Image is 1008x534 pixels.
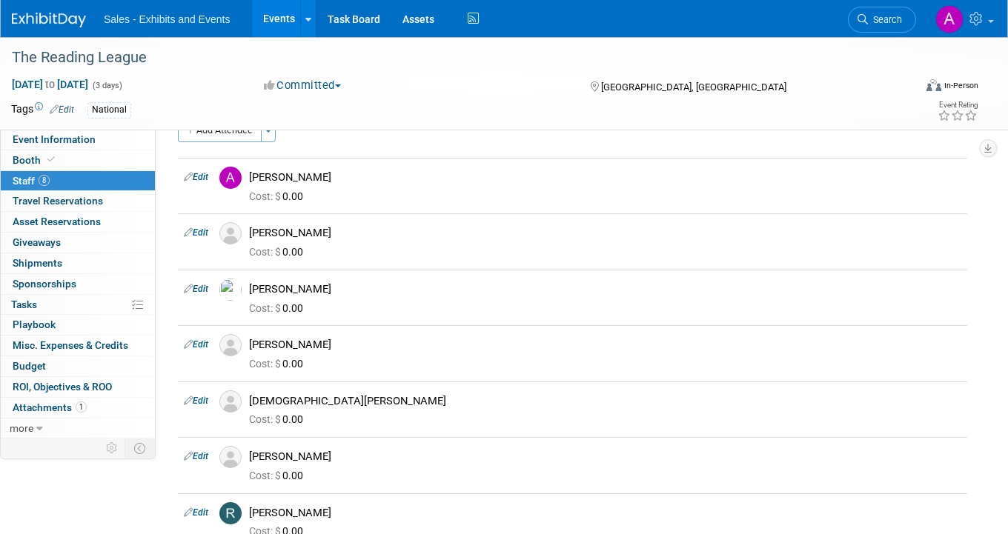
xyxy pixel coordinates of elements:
[184,284,208,294] a: Edit
[219,222,242,244] img: Associate-Profile-5.png
[1,295,155,315] a: Tasks
[184,507,208,518] a: Edit
[944,80,978,91] div: In-Person
[219,390,242,413] img: Associate-Profile-5.png
[219,167,242,189] img: A.jpg
[99,438,125,458] td: Personalize Event Tab Strip
[13,360,46,372] span: Budget
[13,381,112,393] span: ROI, Objectives & ROO
[47,156,55,164] i: Booth reservation complete
[249,470,282,481] span: Cost: $
[219,446,242,468] img: Associate-Profile-5.png
[249,246,282,258] span: Cost: $
[249,190,282,202] span: Cost: $
[1,212,155,232] a: Asset Reservations
[926,79,941,91] img: Format-Inperson.png
[184,172,208,182] a: Edit
[249,450,961,464] div: [PERSON_NAME]
[13,236,61,248] span: Giveaways
[249,226,961,240] div: [PERSON_NAME]
[125,438,156,458] td: Toggle Event Tabs
[13,257,62,269] span: Shipments
[13,318,56,330] span: Playbook
[1,418,155,438] a: more
[7,44,896,71] div: The Reading League
[1,130,155,150] a: Event Information
[249,302,309,314] span: 0.00
[249,190,309,202] span: 0.00
[848,7,916,33] a: Search
[1,377,155,397] a: ROI, Objectives & ROO
[87,102,131,118] div: National
[219,334,242,356] img: Associate-Profile-5.png
[249,338,961,352] div: [PERSON_NAME]
[12,13,86,27] img: ExhibitDay
[1,274,155,294] a: Sponsorships
[836,77,979,99] div: Event Format
[249,506,961,520] div: [PERSON_NAME]
[249,282,961,296] div: [PERSON_NAME]
[1,253,155,273] a: Shipments
[11,101,74,119] td: Tags
[868,14,902,25] span: Search
[13,195,103,207] span: Travel Reservations
[1,150,155,170] a: Booth
[184,227,208,238] a: Edit
[935,5,964,33] img: Alexandra Horne
[249,413,309,425] span: 0.00
[13,401,87,413] span: Attachments
[1,315,155,335] a: Playbook
[249,470,309,481] span: 0.00
[43,79,57,90] span: to
[259,78,347,93] button: Committed
[104,13,230,25] span: Sales - Exhibits and Events
[184,396,208,406] a: Edit
[249,413,282,425] span: Cost: $
[249,302,282,314] span: Cost: $
[11,298,37,310] span: Tasks
[249,358,282,370] span: Cost: $
[50,104,74,115] a: Edit
[13,175,50,187] span: Staff
[1,336,155,356] a: Misc. Expenses & Credits
[1,171,155,191] a: Staff8
[13,339,128,351] span: Misc. Expenses & Credits
[1,233,155,253] a: Giveaways
[184,451,208,461] a: Edit
[249,358,309,370] span: 0.00
[1,398,155,418] a: Attachments1
[1,356,155,376] a: Budget
[13,154,58,166] span: Booth
[219,502,242,524] img: R.jpg
[1,191,155,211] a: Travel Reservations
[13,278,76,290] span: Sponsorships
[13,133,96,145] span: Event Information
[938,101,978,109] div: Event Rating
[11,78,89,91] span: [DATE] [DATE]
[249,246,309,258] span: 0.00
[76,401,87,413] span: 1
[601,81,786,93] span: [GEOGRAPHIC_DATA], [GEOGRAPHIC_DATA]
[249,394,961,408] div: [DEMOGRAPHIC_DATA][PERSON_NAME]
[39,175,50,186] span: 8
[184,339,208,350] a: Edit
[249,170,961,184] div: [PERSON_NAME]
[13,216,101,227] span: Asset Reservations
[91,81,122,90] span: (3 days)
[10,422,33,434] span: more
